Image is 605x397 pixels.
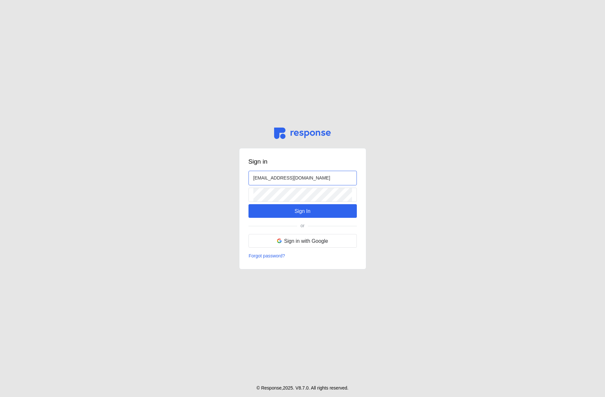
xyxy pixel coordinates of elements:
button: Sign In [248,204,357,218]
p: Forgot password? [249,253,285,260]
p: © Response, 2025 . V 8.7.0 . All rights reserved. [257,385,349,392]
img: svg%3e [274,128,331,139]
p: or [300,222,304,230]
img: svg%3e [277,239,282,243]
button: Forgot password? [248,252,285,260]
p: Sign in with Google [284,237,328,245]
input: Email [253,171,352,185]
button: Sign in with Google [248,234,357,248]
p: Sign In [295,207,310,215]
h3: Sign in [248,157,357,166]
